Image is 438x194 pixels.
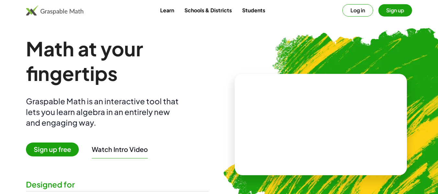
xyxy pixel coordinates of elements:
[26,179,209,190] div: Designed for
[92,145,148,154] button: Watch Intro Video
[155,4,179,16] a: Learn
[272,100,369,149] video: What is this? This is dynamic math notation. Dynamic math notation plays a central role in how Gr...
[378,4,412,17] button: Sign up
[342,4,373,17] button: Log in
[26,96,182,128] div: Graspable Math is an interactive tool that lets you learn algebra in an entirely new and engaging...
[26,36,209,86] h1: Math at your fingertips
[237,4,270,16] a: Students
[26,143,79,156] span: Sign up free
[179,4,237,16] a: Schools & Districts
